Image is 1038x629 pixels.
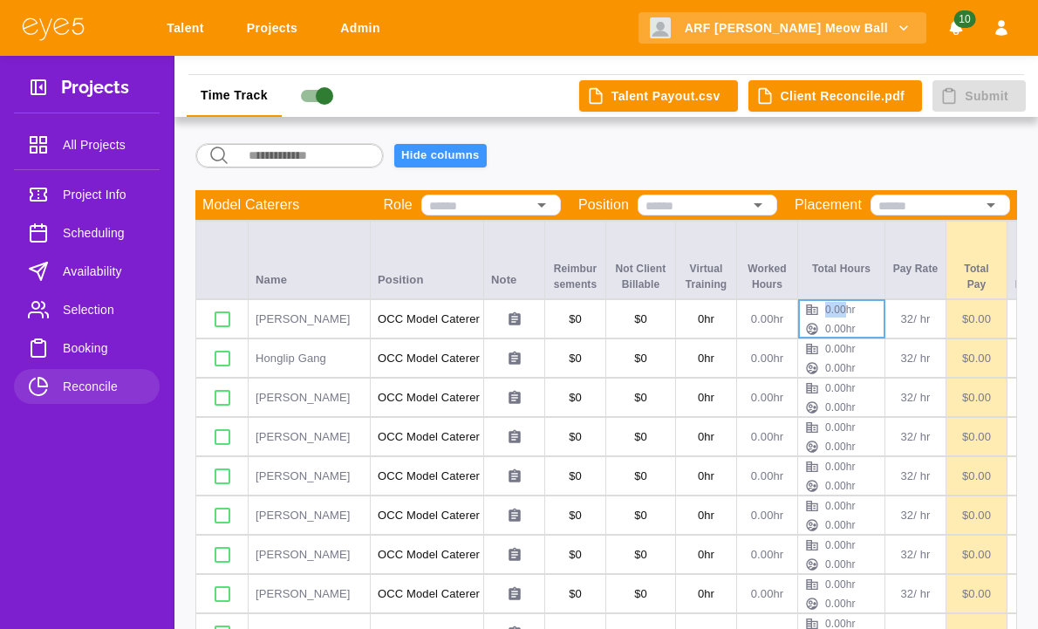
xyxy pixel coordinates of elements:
p: 0.00 hr [825,379,856,395]
span: All Projects [63,134,146,155]
a: Reconcile [14,369,160,404]
p: $ 0 [552,428,598,446]
span: Availability [63,261,146,282]
p: $ 0.00 [953,546,1000,564]
a: Scheduling [14,215,160,250]
p: 0.00 hr [825,576,856,591]
p: 0.00 hr [825,497,856,513]
p: $ 0 [613,428,668,446]
p: 0.00 hr [744,546,790,564]
p: 0.00 hr [825,556,856,571]
a: Projects [236,12,315,44]
img: eye5 [21,16,85,41]
p: $ 0 [613,585,668,603]
p: Worked Hours [744,261,790,292]
p: 0.00 hr [744,389,790,407]
p: $ 0 [613,468,668,485]
p: Not Client Billable [613,261,668,292]
p: OCC Model Caterer [378,468,476,485]
button: Open [979,193,1003,217]
p: $ 0.00 [953,350,1000,367]
p: 0.00 hr [744,585,790,603]
button: Client Reconcile.pdf [748,80,923,113]
div: Note [484,221,545,299]
a: Availability [14,254,160,289]
p: $ 0 [552,350,598,367]
p: 32 / hr [892,389,939,407]
p: Total Pay [953,261,1000,292]
span: Scheduling [63,222,146,243]
p: 0.00 hr [825,458,856,474]
p: 0.00 hr [825,537,856,552]
a: Selection [14,292,160,327]
p: 0.00 hr [825,477,856,493]
p: $ 0 [552,389,598,407]
p: $ 0 [613,507,668,524]
p: 0 hr [683,507,729,524]
p: 32 / hr [892,311,939,328]
p: 0 hr [683,389,729,407]
p: 32 / hr [892,468,939,485]
button: Talent Payout.csv [579,80,738,113]
p: 0.00 hr [825,320,856,336]
p: 0.00 hr [825,419,856,434]
p: 0.00 hr [744,428,790,446]
a: Project Info [14,177,160,212]
p: OCC Model Caterer [378,507,476,524]
p: 0.00 hr [825,438,856,454]
p: OCC Model Caterer [378,311,476,328]
span: Booking [63,338,146,359]
p: $ 0 [613,350,668,367]
p: Virtual Training [683,261,729,292]
p: 0.00 hr [744,350,790,367]
span: 10 [953,10,975,28]
p: OCC Model Caterer [378,428,476,446]
p: Total Hours [805,261,878,277]
p: Position [578,195,629,215]
p: 32 / hr [892,350,939,367]
p: OCC Model Caterer [378,350,476,367]
div: Position [371,221,484,299]
p: 0 hr [683,468,729,485]
p: 0 hr [683,585,729,603]
p: 0.00 hr [825,359,856,375]
p: $ 0 [552,546,598,564]
p: 0.00 hr [825,340,856,356]
button: Notifications [940,12,972,44]
p: [PERSON_NAME] [256,546,363,564]
p: Pay Rate [892,261,939,277]
p: [PERSON_NAME] [256,585,363,603]
p: OCC Model Caterer [378,585,476,603]
p: $ 0 [613,311,668,328]
p: [PERSON_NAME] [256,428,363,446]
p: $ 0.00 [953,428,1000,446]
h3: Projects [61,77,129,104]
p: $ 0 [613,389,668,407]
p: $ 0.00 [953,585,1000,603]
button: ARF [PERSON_NAME] Meow Ball [639,12,926,44]
p: 0 hr [683,311,729,328]
span: Reconcile [63,376,146,397]
p: Reimbursements [552,261,598,292]
span: Project Info [63,184,146,205]
p: 0.00 hr [825,595,856,611]
a: Talent [155,12,222,44]
p: 32 / hr [892,546,939,564]
button: Open [746,193,770,217]
p: 0.00 hr [825,301,856,317]
p: $ 0.00 [953,507,1000,524]
p: Honglip Gang [256,350,363,367]
div: Name [249,221,371,299]
p: 0.00 hr [825,399,856,414]
p: 0.00 hr [744,468,790,485]
button: Time Track [187,75,282,117]
a: Admin [329,12,398,44]
span: Selection [63,299,146,320]
p: 0.00 hr [744,507,790,524]
p: $ 0.00 [953,311,1000,328]
p: $ 0 [552,468,598,485]
p: 32 / hr [892,507,939,524]
p: 0 hr [683,350,729,367]
p: $ 0 [613,546,668,564]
